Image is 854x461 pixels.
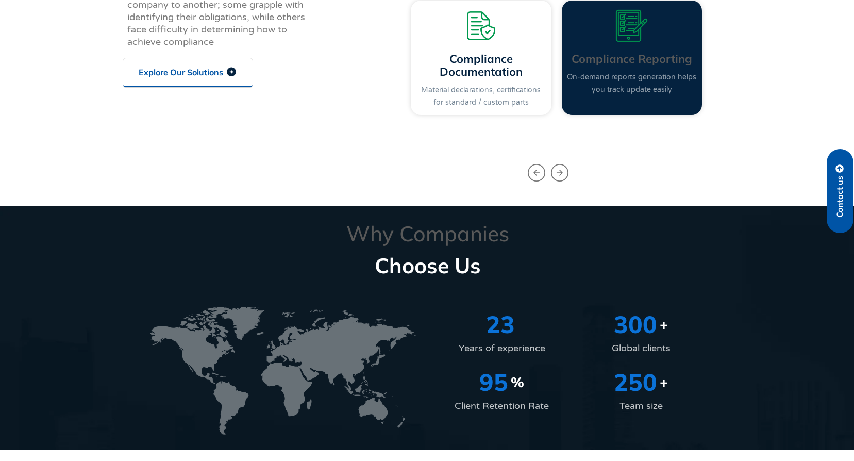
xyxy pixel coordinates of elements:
div: Global clients [572,342,711,354]
a: Explore Our Solutions [123,58,253,87]
div: Client Retention Rate [432,400,572,412]
a: Compliance Reporting [571,51,692,65]
div: Previous slide [528,164,547,182]
p: Why Companies [145,221,711,246]
span: + [660,365,711,400]
img: A tablet with a pencil [615,9,648,42]
b: Choose Us [375,252,481,278]
span: Explore Our Solutions [139,68,223,76]
span: % [511,365,572,400]
a: On-demand reports generation helps you track update easily [567,72,696,93]
span: 300 [614,307,657,342]
a: Compliance Documentation [439,51,522,78]
div: Next slide [551,164,571,182]
span: 23 [486,307,515,342]
span: 250 [614,365,657,400]
span: + [660,307,711,342]
span: Contact us [835,176,845,218]
img: A secure document [464,9,497,42]
a: Contact us [827,149,853,233]
span: 95 [479,365,508,400]
div: Team size [572,400,711,412]
a: Material declarations, certifications for standard / custom parts [421,85,541,106]
div: Years of experience [432,342,572,354]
